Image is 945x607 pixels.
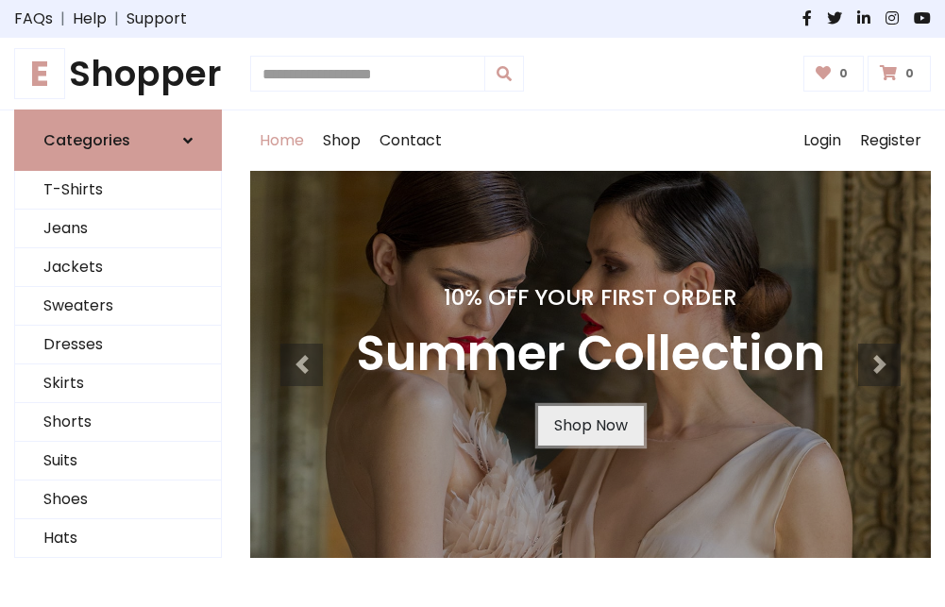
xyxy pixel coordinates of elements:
a: Jeans [15,210,221,248]
a: Support [127,8,187,30]
a: Shorts [15,403,221,442]
a: 0 [868,56,931,92]
a: FAQs [14,8,53,30]
span: E [14,48,65,99]
span: | [107,8,127,30]
a: T-Shirts [15,171,221,210]
a: Shop [313,110,370,171]
a: Dresses [15,326,221,364]
a: Jackets [15,248,221,287]
a: EShopper [14,53,222,94]
a: Hats [15,519,221,558]
a: Sweaters [15,287,221,326]
h6: Categories [43,131,130,149]
a: Login [794,110,851,171]
h4: 10% Off Your First Order [356,284,825,311]
a: Contact [370,110,451,171]
a: Register [851,110,931,171]
a: Suits [15,442,221,481]
a: Shop Now [538,406,644,446]
a: Categories [14,110,222,171]
h3: Summer Collection [356,326,825,383]
a: Help [73,8,107,30]
span: 0 [835,65,852,82]
h1: Shopper [14,53,222,94]
a: Skirts [15,364,221,403]
a: Home [250,110,313,171]
span: 0 [901,65,919,82]
a: 0 [803,56,865,92]
a: Shoes [15,481,221,519]
span: | [53,8,73,30]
